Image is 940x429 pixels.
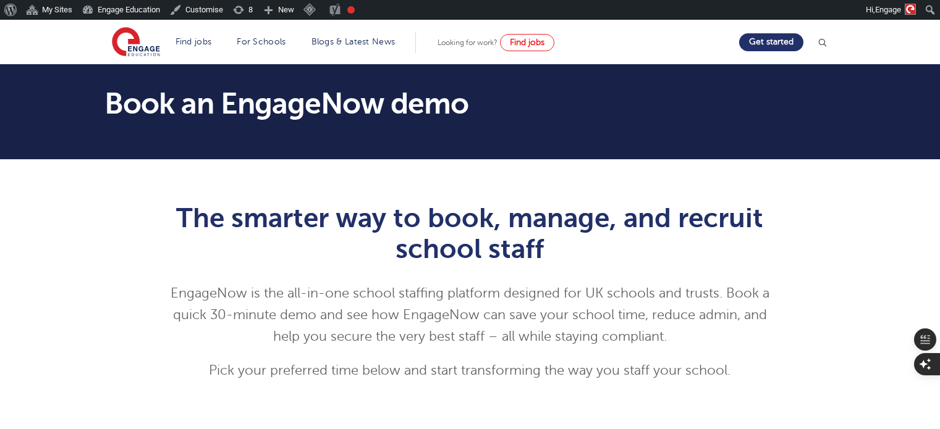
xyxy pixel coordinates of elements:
p: EngageNow is the all-in-one school staffing platform designed for UK schools and trusts. Book a q... [167,283,773,348]
h1: Book an EngageNow demo [104,89,586,119]
a: Blogs & Latest News [311,37,396,46]
img: Engage Education [112,27,160,58]
h1: The smarter way to book, manage, and recruit school staff [167,202,773,264]
a: Find jobs [176,37,212,46]
a: Find jobs [500,34,554,51]
span: Engage [875,5,901,14]
a: Get started [739,33,803,51]
span: Find jobs [510,38,544,47]
p: Pick your preferred time below and start transforming the way you staff your school. [167,360,773,381]
span: Looking for work? [438,38,498,47]
a: For Schools [237,37,286,46]
div: Focus keyphrase not set [347,6,355,14]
